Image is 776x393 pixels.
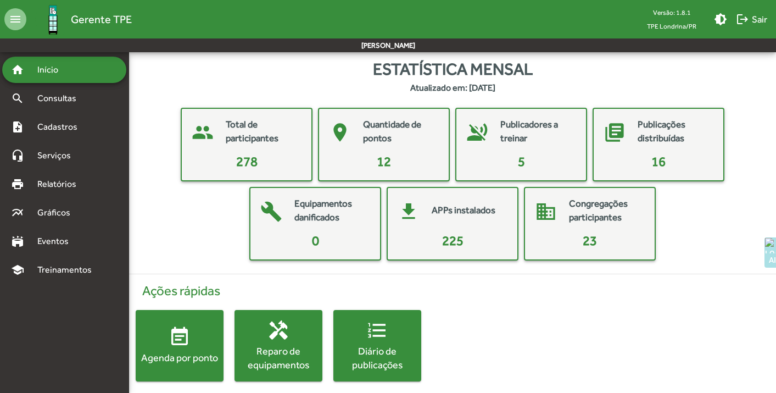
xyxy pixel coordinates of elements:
[235,310,322,381] button: Reparo de equipamentos
[583,233,597,248] span: 23
[333,310,421,381] button: Diário de publicações
[638,19,705,33] span: TPE Londrina/PR
[255,195,288,228] mat-icon: build
[432,203,495,218] mat-card-title: APPs instalados
[11,92,24,105] mat-icon: search
[736,13,749,26] mat-icon: logout
[136,283,769,299] h4: Ações rápidas
[714,13,727,26] mat-icon: brightness_medium
[312,233,319,248] span: 0
[410,81,495,95] strong: Atualizado em: [DATE]
[11,120,24,134] mat-icon: note_add
[377,154,391,169] span: 12
[442,233,464,248] span: 225
[323,116,356,149] mat-icon: place
[363,118,438,146] mat-card-title: Quantidade de pontos
[31,263,105,276] span: Treinamentos
[333,344,421,372] div: Diário de publicações
[226,118,300,146] mat-card-title: Total de participantes
[169,326,191,348] mat-icon: event_note
[31,63,74,76] span: Início
[366,319,388,341] mat-icon: format_list_numbered
[136,310,224,381] button: Agenda por ponto
[736,9,767,29] span: Sair
[31,235,83,248] span: Eventos
[11,206,24,219] mat-icon: multiline_chart
[638,118,712,146] mat-card-title: Publicações distribuídas
[500,118,575,146] mat-card-title: Publicadores a treinar
[236,154,258,169] span: 278
[11,263,24,276] mat-icon: school
[638,5,705,19] div: Versão: 1.8.1
[11,63,24,76] mat-icon: home
[31,120,92,134] span: Cadastros
[294,197,369,225] mat-card-title: Equipamentos danificados
[4,8,26,30] mat-icon: menu
[732,9,772,29] button: Sair
[26,2,132,37] a: Gerente TPE
[598,116,631,149] mat-icon: library_books
[11,235,24,248] mat-icon: stadium
[651,154,666,169] span: 16
[518,154,525,169] span: 5
[235,344,322,372] div: Reparo de equipamentos
[31,206,85,219] span: Gráficos
[186,116,219,149] mat-icon: people
[267,319,289,341] mat-icon: handyman
[11,178,24,191] mat-icon: print
[31,149,86,162] span: Serviços
[31,92,91,105] span: Consultas
[373,57,533,81] span: Estatística mensal
[529,195,562,228] mat-icon: domain
[35,2,71,37] img: Logo
[136,351,224,365] div: Agenda por ponto
[392,195,425,228] mat-icon: get_app
[31,178,91,191] span: Relatórios
[11,149,24,162] mat-icon: headset_mic
[569,197,644,225] mat-card-title: Congregações participantes
[461,116,494,149] mat-icon: voice_over_off
[71,10,132,28] span: Gerente TPE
